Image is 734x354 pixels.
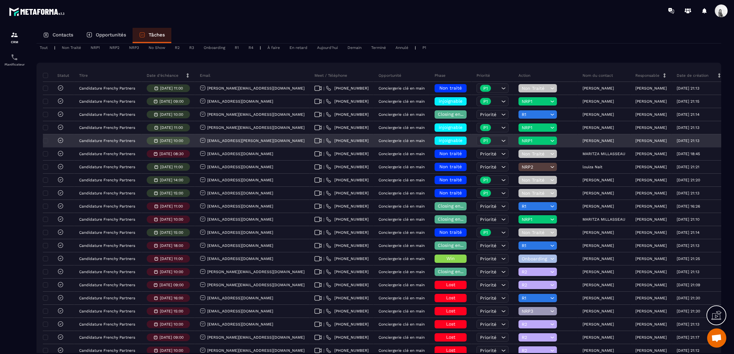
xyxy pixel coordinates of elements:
[677,296,700,300] p: [DATE] 21:30
[583,309,614,313] p: [PERSON_NAME]
[326,217,369,222] a: [PHONE_NUMBER]
[326,348,369,353] a: [PHONE_NUMBER]
[326,138,369,143] a: [PHONE_NUMBER]
[522,269,549,274] span: R2
[79,165,135,169] p: Candidature Frenchy Partners
[379,112,425,117] p: Conciergerie clé en main
[160,125,183,130] p: [DATE] 11:00
[522,322,549,327] span: R2
[79,178,135,182] p: Candidature Frenchy Partners
[583,73,613,78] p: Nom du contact
[635,335,667,340] p: [PERSON_NAME]
[446,334,455,340] span: Lost
[480,151,496,156] span: Priorité
[323,178,324,183] span: |
[415,45,416,50] p: |
[326,295,369,301] a: [PHONE_NUMBER]
[379,335,425,340] p: Conciergerie clé en main
[483,99,488,104] p: P1
[126,44,142,51] div: NRP3
[379,125,425,130] p: Conciergerie clé en main
[583,335,614,340] p: [PERSON_NAME]
[483,178,488,182] p: P1
[480,282,496,287] span: Priorité
[323,138,324,143] span: |
[326,99,369,104] a: [PHONE_NUMBER]
[522,309,549,314] span: NRP3
[635,178,667,182] p: [PERSON_NAME]
[439,138,462,143] span: injoignable
[583,178,614,182] p: [PERSON_NAME]
[79,348,135,353] p: Candidature Frenchy Partners
[11,53,18,61] img: scheduler
[438,203,474,208] span: Closing en cours
[635,99,667,104] p: [PERSON_NAME]
[232,44,242,51] div: R1
[159,99,183,104] p: [DATE] 09:00
[323,309,324,314] span: |
[160,322,183,326] p: [DATE] 10:00
[677,178,700,182] p: [DATE] 21:20
[677,335,699,340] p: [DATE] 21:17
[160,296,183,300] p: [DATE] 16:00
[323,99,324,104] span: |
[677,138,699,143] p: [DATE] 21:13
[677,243,699,248] p: [DATE] 21:13
[583,270,614,274] p: [PERSON_NAME]
[379,165,425,169] p: Conciergerie clé en main
[160,191,183,195] p: [DATE] 15:00
[79,112,135,117] p: Candidature Frenchy Partners
[483,86,488,90] p: P1
[79,138,135,143] p: Candidature Frenchy Partners
[326,309,369,314] a: [PHONE_NUMBER]
[159,335,183,340] p: [DATE] 09:00
[149,32,165,38] p: Tâches
[147,73,178,78] p: Date d’échéance
[379,309,425,313] p: Conciergerie clé en main
[326,164,369,169] a: [PHONE_NUMBER]
[635,230,667,235] p: [PERSON_NAME]
[677,204,700,208] p: [DATE] 16:26
[79,309,135,313] p: Candidature Frenchy Partners
[245,44,257,51] div: R4
[379,86,425,90] p: Conciergerie clé en main
[480,322,496,327] span: Priorité
[323,335,324,340] span: |
[522,86,549,91] span: Non Traité
[438,269,474,274] span: Closing en cours
[522,348,549,353] span: R2
[326,86,369,91] a: [PHONE_NUMBER]
[522,282,549,287] span: R2
[2,40,27,44] p: CRM
[522,217,549,222] span: NRP1
[446,256,455,261] span: Win
[635,73,659,78] p: Responsable
[160,204,183,208] p: [DATE] 11:00
[160,230,183,235] p: [DATE] 15:00
[583,86,614,90] p: [PERSON_NAME]
[446,321,455,326] span: Lost
[707,328,726,348] div: Ouvrir le chat
[480,256,496,261] span: Priorité
[583,99,614,104] p: [PERSON_NAME]
[160,178,183,182] p: [DATE] 14:00
[480,295,496,301] span: Priorité
[2,63,27,66] p: Planificateur
[677,165,699,169] p: [DATE] 21:21
[677,230,699,235] p: [DATE] 21:14
[160,138,183,143] p: [DATE] 10:00
[439,230,462,235] span: Non traité
[79,204,135,208] p: Candidature Frenchy Partners
[379,204,425,208] p: Conciergerie clé en main
[446,308,455,313] span: Lost
[635,152,667,156] p: [PERSON_NAME]
[446,295,455,300] span: Lost
[677,256,700,261] p: [DATE] 21:25
[37,28,80,43] a: Contacts
[159,283,183,287] p: [DATE] 09:00
[379,191,425,195] p: Conciergerie clé en main
[522,177,549,183] span: Non Traité
[635,125,667,130] p: [PERSON_NAME]
[677,152,700,156] p: [DATE] 18:45
[446,348,455,353] span: Lost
